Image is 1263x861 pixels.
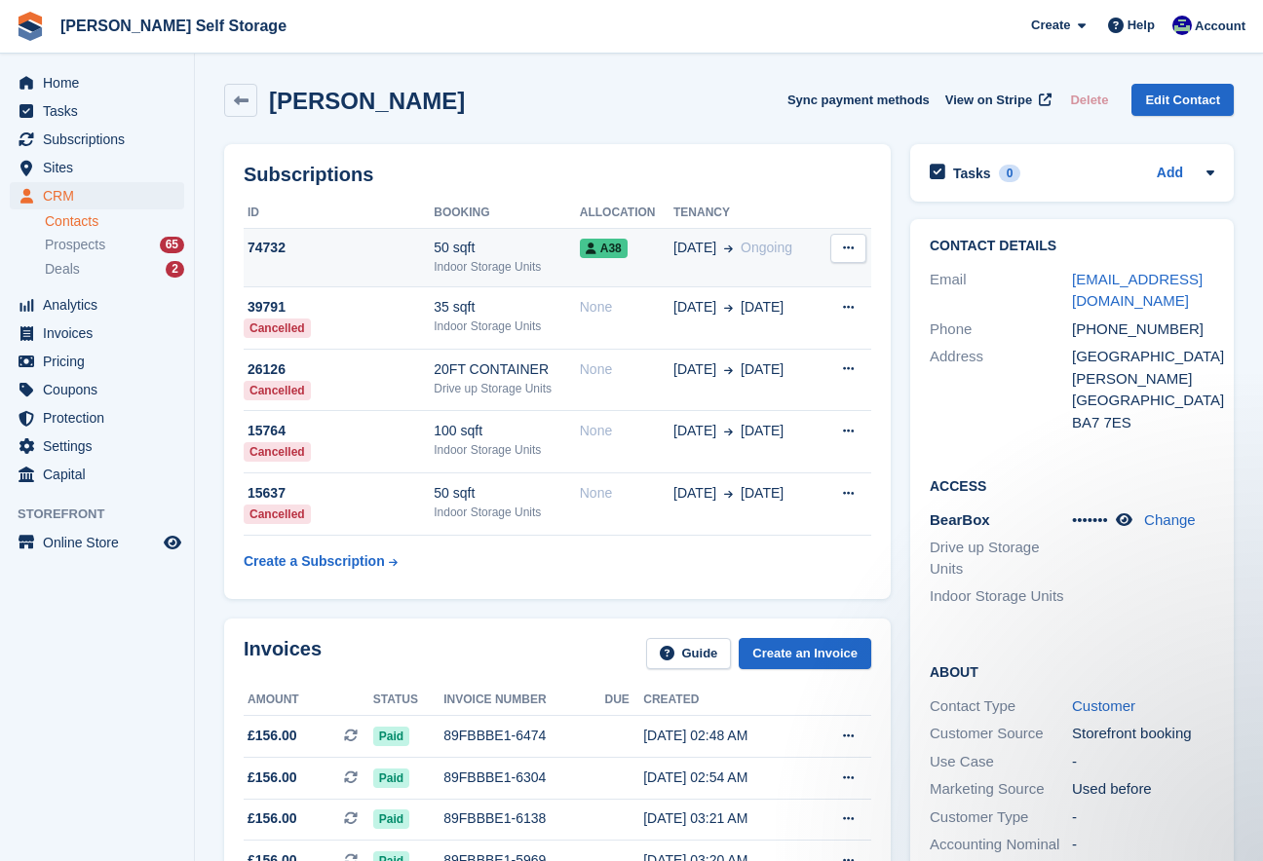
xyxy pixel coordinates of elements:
[160,237,184,253] div: 65
[43,182,160,209] span: CRM
[643,767,807,788] div: [DATE] 02:54 AM
[930,585,1072,608] li: Indoor Storage Units
[930,475,1214,495] h2: Access
[580,359,673,380] div: None
[1062,84,1116,116] button: Delete
[244,685,373,716] th: Amount
[787,84,930,116] button: Sync payment methods
[43,126,160,153] span: Subscriptions
[244,238,434,258] div: 74732
[739,638,871,670] a: Create an Invoice
[43,432,160,460] span: Settings
[1144,511,1196,528] a: Change
[930,695,1072,718] div: Contact Type
[1157,163,1183,185] a: Add
[43,69,160,96] span: Home
[244,381,311,400] div: Cancelled
[443,808,604,829] div: 89FBBBE1-6138
[443,685,604,716] th: Invoice number
[434,318,579,335] div: Indoor Storage Units
[673,359,716,380] span: [DATE]
[1072,806,1214,829] div: -
[741,240,792,255] span: Ongoing
[244,359,434,380] div: 26126
[930,318,1072,341] div: Phone
[244,505,311,524] div: Cancelled
[1072,697,1135,714] a: Customer
[938,84,1055,116] a: View on Stripe
[248,726,297,746] span: £156.00
[244,442,311,462] div: Cancelled
[10,376,184,403] a: menu
[10,319,184,347] a: menu
[269,88,465,114] h2: [PERSON_NAME]
[930,537,1072,580] li: Drive up Storage Units
[1031,16,1070,35] span: Create
[244,198,434,229] th: ID
[741,483,784,504] span: [DATE]
[45,259,184,280] a: Deals 2
[434,359,579,380] div: 20FT CONTAINER
[580,421,673,441] div: None
[43,376,160,403] span: Coupons
[604,685,643,716] th: Due
[161,531,184,554] a: Preview store
[373,727,409,746] span: Paid
[1072,412,1214,434] div: BA7 7ES
[43,291,160,318] span: Analytics
[673,421,716,441] span: [DATE]
[580,239,628,258] span: A38
[43,319,160,347] span: Invoices
[53,10,294,42] a: [PERSON_NAME] Self Storage
[1072,346,1214,368] div: [GEOGRAPHIC_DATA]
[43,529,160,556] span: Online Store
[248,767,297,788] span: £156.00
[999,165,1021,182] div: 0
[45,212,184,231] a: Contacts
[10,126,184,153] a: menu
[1128,16,1155,35] span: Help
[10,432,184,460] a: menu
[741,297,784,318] span: [DATE]
[1195,17,1245,36] span: Account
[1072,511,1108,528] span: •••••••
[930,751,1072,773] div: Use Case
[434,297,579,318] div: 35 sqft
[930,723,1072,745] div: Customer Source
[373,685,444,716] th: Status
[373,768,409,788] span: Paid
[1072,318,1214,341] div: [PHONE_NUMBER]
[580,483,673,504] div: None
[45,236,105,254] span: Prospects
[43,461,160,488] span: Capital
[244,551,385,572] div: Create a Subscription
[244,164,871,186] h2: Subscriptions
[434,380,579,397] div: Drive up Storage Units
[10,154,184,181] a: menu
[1072,271,1203,310] a: [EMAIL_ADDRESS][DOMAIN_NAME]
[580,297,673,318] div: None
[1072,778,1214,801] div: Used before
[930,239,1214,254] h2: Contact Details
[673,297,716,318] span: [DATE]
[10,69,184,96] a: menu
[10,291,184,318] a: menu
[10,529,184,556] a: menu
[945,91,1032,110] span: View on Stripe
[741,359,784,380] span: [DATE]
[643,726,807,746] div: [DATE] 02:48 AM
[643,808,807,829] div: [DATE] 03:21 AM
[434,421,579,441] div: 100 sqft
[244,297,434,318] div: 39791
[673,198,821,229] th: Tenancy
[244,421,434,441] div: 15764
[43,348,160,375] span: Pricing
[1172,16,1192,35] img: Justin Farthing
[434,504,579,521] div: Indoor Storage Units
[45,260,80,279] span: Deals
[18,505,194,524] span: Storefront
[244,483,434,504] div: 15637
[1072,368,1214,391] div: [PERSON_NAME]
[673,238,716,258] span: [DATE]
[1072,751,1214,773] div: -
